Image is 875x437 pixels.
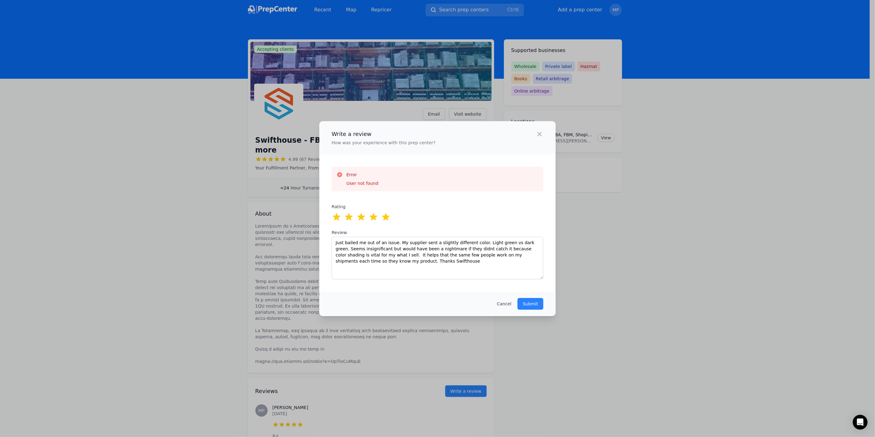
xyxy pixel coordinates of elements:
[332,229,543,236] label: Review
[332,130,436,138] h2: Write a review
[346,180,378,186] div: User not found
[853,415,868,430] div: Open Intercom Messenger
[497,301,511,307] button: Cancel
[332,140,436,146] p: How was your experience with this prep center?
[332,237,543,279] textarea: Just bailed me out of an issue. My supplier sent a slightly different color. Light green vs dark ...
[517,298,543,310] button: Submit
[346,172,378,178] h3: Error
[523,301,538,307] p: Submit
[332,204,363,210] label: Rating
